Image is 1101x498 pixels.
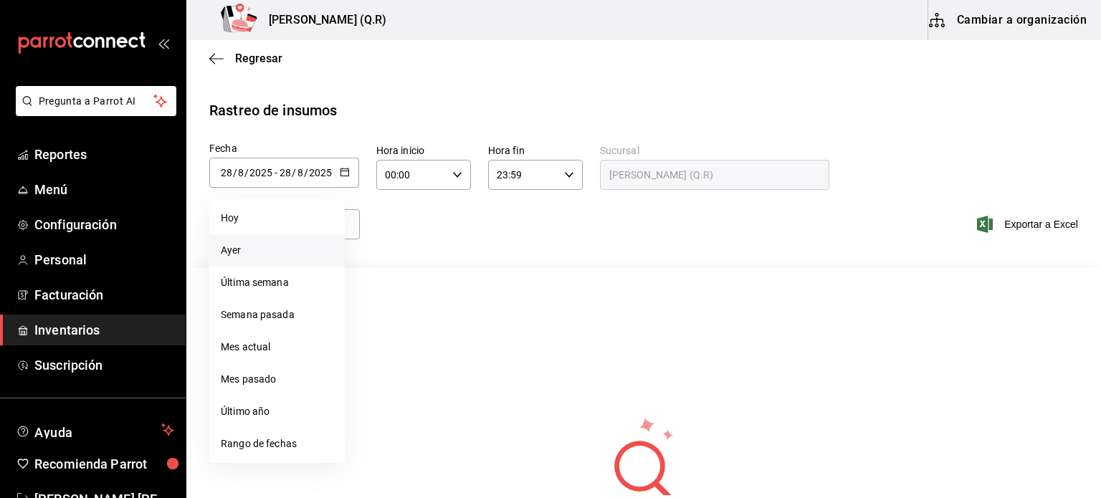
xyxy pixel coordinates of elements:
input: Day [279,167,292,178]
li: Semana pasada [209,299,345,331]
span: - [275,167,277,178]
label: Hora fin [488,145,583,155]
li: Ayer [209,234,345,267]
span: / [292,167,296,178]
h3: [PERSON_NAME] (Q.R) [257,11,387,29]
span: Configuración [34,215,174,234]
input: Year [308,167,333,178]
span: Pregunta a Parrot AI [39,94,154,109]
input: Day [220,167,233,178]
button: Exportar a Excel [980,216,1078,233]
span: Reportes [34,145,174,164]
span: Inventarios [34,320,174,340]
input: Month [237,167,244,178]
button: Pregunta a Parrot AI [16,86,176,116]
span: Facturación [34,285,174,305]
button: open_drawer_menu [158,37,169,49]
span: Suscripción [34,355,174,375]
span: Recomienda Parrot [34,454,174,474]
input: Month [297,167,304,178]
span: Personal [34,250,174,269]
li: Hoy [209,202,345,234]
span: Regresar [235,52,282,65]
button: Regresar [209,52,282,65]
label: Sucursal [600,145,829,155]
li: Rango de fechas [209,428,345,460]
li: Mes actual [209,331,345,363]
span: / [244,167,249,178]
li: Última semana [209,267,345,299]
span: / [233,167,237,178]
li: Último año [209,396,345,428]
span: / [304,167,308,178]
a: Pregunta a Parrot AI [10,104,176,119]
li: Mes pasado [209,363,345,396]
label: Hora inicio [376,145,471,155]
span: Menú [34,180,174,199]
span: Fecha [209,143,237,154]
input: Year [249,167,273,178]
div: Rastreo de insumos [209,100,337,121]
span: Ayuda [34,421,156,439]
